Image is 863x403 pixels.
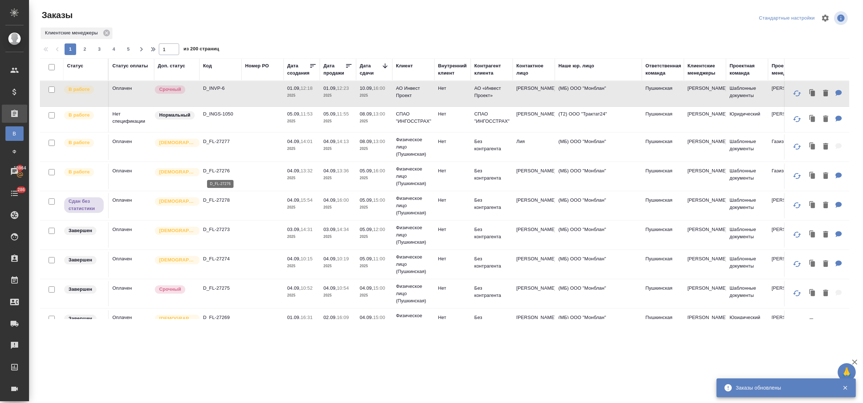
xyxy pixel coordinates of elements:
[79,46,91,53] span: 2
[360,85,373,91] p: 10.09,
[69,315,92,322] p: Завершен
[819,286,832,301] button: Удалить
[555,252,642,277] td: (МБ) ООО "Монблан"
[645,62,681,77] div: Ответственная команда
[726,252,768,277] td: Шаблонные документы
[287,62,309,77] div: Дата создания
[726,193,768,218] td: Шаблонные документы
[768,281,810,306] td: [PERSON_NAME]
[203,314,238,321] p: D_FL-27269
[323,168,337,173] p: 04.09,
[301,111,313,117] p: 11:53
[287,118,316,125] p: 2025
[287,227,301,232] p: 03.09,
[396,253,431,275] p: Физическое лицо (Пушкинская)
[203,62,212,70] div: Код
[109,193,154,218] td: Оплачен
[373,139,385,144] p: 13:00
[109,222,154,248] td: Оплачен
[768,81,810,106] td: [PERSON_NAME]
[396,62,413,70] div: Клиент
[13,186,29,193] span: 286
[287,233,316,240] p: 2025
[396,136,431,158] p: Физическое лицо (Пушкинская)
[69,227,92,234] p: Завершен
[513,107,555,132] td: [PERSON_NAME]
[438,255,467,263] p: Нет
[337,227,349,232] p: 14:34
[768,310,810,336] td: [PERSON_NAME]
[642,81,684,106] td: Пушкинская
[360,204,389,211] p: 2025
[63,255,104,265] div: Выставляет КМ при направлении счета или после выполнения всех работ/сдачи заказа клиенту. Окончат...
[287,85,301,91] p: 01.09,
[684,81,726,106] td: [PERSON_NAME]
[323,285,337,291] p: 04.09,
[513,164,555,189] td: [PERSON_NAME]
[438,62,467,77] div: Внутренний клиент
[9,148,20,155] span: Ф
[373,256,385,261] p: 11:00
[108,46,120,53] span: 4
[788,167,806,185] button: Обновить
[63,314,104,324] div: Выставляет КМ при направлении счета или после выполнения всех работ/сдачи заказа клиенту. Окончат...
[159,256,195,264] p: [DEMOGRAPHIC_DATA]
[109,134,154,160] td: Оплачен
[768,193,810,218] td: [PERSON_NAME]
[287,168,301,173] p: 04.09,
[203,110,238,118] p: D_INGS-1050
[819,169,832,184] button: Удалить
[94,46,105,53] span: 3
[323,233,352,240] p: 2025
[301,168,313,173] p: 13:32
[69,139,90,146] p: В работе
[838,363,856,381] button: 🙏
[806,139,819,154] button: Клонировать
[360,292,389,299] p: 2025
[109,310,154,336] td: Оплачен
[203,197,238,204] p: D_FL-27278
[757,13,817,24] div: split button
[642,252,684,277] td: Пушкинская
[69,286,92,293] p: Завершен
[323,145,352,152] p: 2025
[360,92,389,99] p: 2025
[203,85,238,92] p: D_INVP-6
[337,315,349,320] p: 16:09
[287,204,316,211] p: 2025
[474,197,509,211] p: Без контрагента
[337,168,349,173] p: 13:36
[301,85,313,91] p: 12:18
[40,9,73,21] span: Заказы
[360,175,389,182] p: 2025
[806,198,819,213] button: Клонировать
[287,145,316,152] p: 2025
[109,107,154,132] td: Нет спецификации
[806,86,819,101] button: Клонировать
[159,198,195,205] p: [DEMOGRAPHIC_DATA]
[360,62,381,77] div: Дата сдачи
[726,164,768,189] td: Шаблонные документы
[323,197,337,203] p: 04.09,
[642,164,684,189] td: Пушкинская
[45,29,100,37] p: Клиентские менеджеры
[109,281,154,306] td: Оплачен
[360,285,373,291] p: 04.09,
[788,197,806,214] button: Обновить
[360,145,389,152] p: 2025
[555,193,642,218] td: (МБ) ООО "Монблан"
[109,81,154,106] td: Оплачен
[513,310,555,336] td: [PERSON_NAME]
[438,226,467,233] p: Нет
[396,165,431,187] p: Физическое лицо (Пушкинская)
[287,263,316,270] p: 2025
[474,285,509,299] p: Без контрагента
[9,164,30,172] span: 15964
[841,365,853,380] span: 🙏
[474,110,509,125] p: СПАО "ИНГОССТРАХ"
[287,92,316,99] p: 2025
[69,86,90,93] p: В работе
[474,226,509,240] p: Без контрагента
[438,110,467,118] p: Нет
[360,263,389,270] p: 2025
